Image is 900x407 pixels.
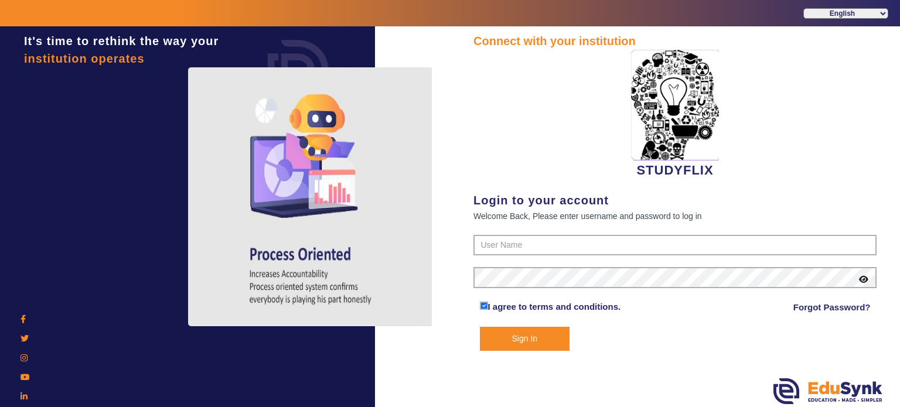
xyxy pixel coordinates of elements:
[773,378,882,404] img: edusynk.png
[793,300,871,314] a: Forgot Password?
[473,191,877,209] div: Login to your account
[473,32,877,50] div: Connect with your institution
[631,50,719,160] img: 2da83ddf-6089-4dce-a9e2-416746467bdd
[480,327,570,351] button: Sign In
[473,235,877,256] input: User Name
[254,26,342,114] img: login.png
[188,67,434,326] img: login4.png
[24,35,219,47] span: It's time to rethink the way your
[473,209,877,223] div: Welcome Back, Please enter username and password to log in
[473,50,877,180] div: STUDYFLIX
[488,302,621,312] a: I agree to terms and conditions.
[24,52,145,65] span: institution operates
